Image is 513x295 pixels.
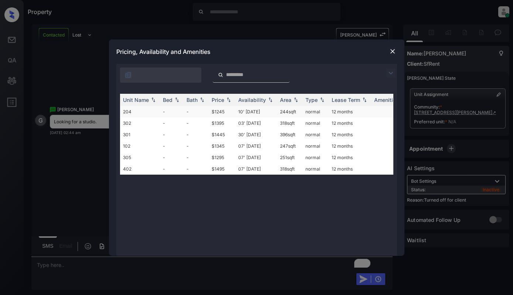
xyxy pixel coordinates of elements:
td: 12 months [329,129,371,140]
img: sorting [225,97,232,102]
td: - [184,129,209,140]
td: 03' [DATE] [235,117,277,129]
td: 244 sqft [277,106,302,117]
td: - [184,152,209,163]
td: $1495 [209,163,235,175]
div: Bed [163,97,172,103]
div: Lease Term [332,97,360,103]
td: - [184,117,209,129]
img: sorting [267,97,274,102]
td: normal [302,163,329,175]
td: 204 [120,106,160,117]
td: - [184,163,209,175]
td: 102 [120,140,160,152]
td: 396 sqft [277,129,302,140]
img: sorting [361,97,368,102]
td: - [160,163,184,175]
td: 305 [120,152,160,163]
div: Bath [187,97,198,103]
img: sorting [198,97,206,102]
div: Amenities [374,97,399,103]
td: 247 sqft [277,140,302,152]
div: Availability [238,97,266,103]
td: normal [302,117,329,129]
td: - [160,140,184,152]
td: $1245 [209,106,235,117]
td: 301 [120,129,160,140]
td: 12 months [329,106,371,117]
td: normal [302,152,329,163]
td: 402 [120,163,160,175]
td: 12 months [329,163,371,175]
div: Unit Name [123,97,149,103]
td: - [160,129,184,140]
td: normal [302,129,329,140]
td: $1295 [209,152,235,163]
img: icon-zuma [218,72,223,78]
td: 07' [DATE] [235,140,277,152]
img: close [389,48,396,55]
td: - [184,140,209,152]
td: normal [302,106,329,117]
td: $1345 [209,140,235,152]
img: icon-zuma [386,69,395,78]
td: 30' [DATE] [235,129,277,140]
td: - [160,117,184,129]
td: 07' [DATE] [235,163,277,175]
td: - [160,152,184,163]
td: 12 months [329,152,371,163]
td: 12 months [329,140,371,152]
img: sorting [292,97,300,102]
td: 07' [DATE] [235,152,277,163]
td: normal [302,140,329,152]
td: 302 [120,117,160,129]
div: Area [280,97,291,103]
div: Type [305,97,318,103]
img: icon-zuma [124,71,132,79]
img: sorting [150,97,157,102]
td: - [160,106,184,117]
img: sorting [173,97,181,102]
td: $1395 [209,117,235,129]
td: $1445 [209,129,235,140]
div: Price [212,97,224,103]
td: 12 months [329,117,371,129]
td: 10' [DATE] [235,106,277,117]
td: 251 sqft [277,152,302,163]
img: sorting [318,97,326,102]
div: Pricing, Availability and Amenities [109,40,404,64]
td: - [184,106,209,117]
td: 318 sqft [277,117,302,129]
td: 318 sqft [277,163,302,175]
